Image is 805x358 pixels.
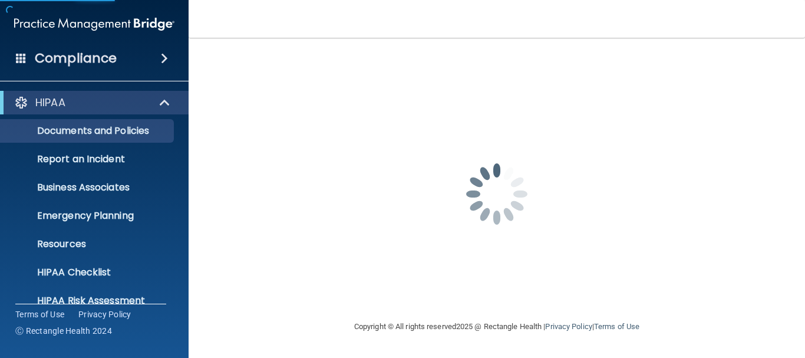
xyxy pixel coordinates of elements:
h4: Compliance [35,50,117,67]
img: PMB logo [14,12,174,36]
p: Emergency Planning [8,210,169,222]
a: Terms of Use [594,322,639,331]
div: Copyright © All rights reserved 2025 @ Rectangle Health | | [282,308,712,346]
a: Privacy Policy [545,322,592,331]
p: Business Associates [8,182,169,193]
a: Terms of Use [15,308,64,320]
p: Resources [8,238,169,250]
img: spinner.e123f6fc.gif [438,135,556,253]
p: HIPAA Checklist [8,267,169,278]
p: Report an Incident [8,153,169,165]
p: HIPAA Risk Assessment [8,295,169,307]
a: HIPAA [14,96,171,110]
p: HIPAA [35,96,65,110]
p: Documents and Policies [8,125,169,137]
a: Privacy Policy [78,308,131,320]
span: Ⓒ Rectangle Health 2024 [15,325,112,337]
